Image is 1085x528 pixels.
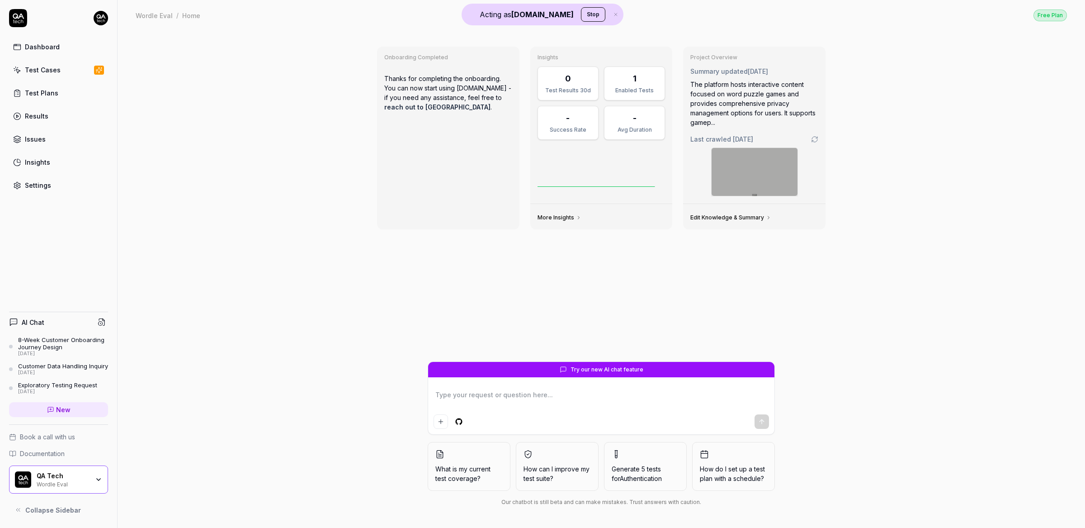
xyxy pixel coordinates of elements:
button: How can I improve my test suite? [516,442,599,491]
button: Stop [581,7,605,22]
div: 1 [633,72,637,85]
span: What is my current test coverage? [435,464,503,483]
div: 0 [565,72,571,85]
div: Exploratory Testing Request [18,381,97,389]
a: Edit Knowledge & Summary [690,214,771,221]
a: Insights [9,153,108,171]
a: Settings [9,176,108,194]
a: More Insights [538,214,581,221]
a: reach out to [GEOGRAPHIC_DATA] [384,103,491,111]
span: Try our new AI chat feature [571,366,643,374]
button: How do I set up a test plan with a schedule? [692,442,775,491]
time: [DATE] [748,67,768,75]
div: Results [25,111,48,121]
button: Add attachment [434,414,448,429]
h3: Onboarding Completed [384,54,512,61]
span: Last crawled [690,134,753,144]
div: QA Tech [37,472,89,480]
a: Exploratory Testing Request[DATE] [9,381,108,395]
div: [DATE] [18,370,108,376]
img: 7ccf6c19-61ad-4a6c-8811-018b02a1b829.jpg [94,11,108,25]
span: How can I improve my test suite? [524,464,591,483]
div: Dashboard [25,42,60,52]
span: New [56,405,71,414]
span: Collapse Sidebar [25,505,81,515]
span: How do I set up a test plan with a schedule? [700,464,767,483]
div: The platform hosts interactive content focused on word puzzle games and provides comprehensive pr... [690,80,818,127]
a: Test Cases [9,61,108,79]
p: Thanks for completing the onboarding. You can now start using [DOMAIN_NAME] - if you need any ass... [384,67,512,119]
div: Wordle Eval [37,480,89,487]
a: Results [9,107,108,125]
time: [DATE] [733,135,753,143]
div: - [633,112,637,124]
div: Settings [25,181,51,190]
button: What is my current test coverage? [428,442,510,491]
a: New [9,402,108,417]
div: [DATE] [18,389,97,395]
a: Issues [9,130,108,148]
div: Wordle Eval [136,11,173,20]
a: Test Plans [9,84,108,102]
div: 8-Week Customer Onboarding Journey Design [18,336,108,351]
button: Collapse Sidebar [9,501,108,519]
div: Test Results 30d [543,86,593,95]
div: Test Cases [25,65,61,75]
div: Insights [25,157,50,167]
h4: AI Chat [22,318,44,327]
div: Issues [25,134,46,144]
a: 8-Week Customer Onboarding Journey Design[DATE] [9,336,108,357]
div: Home [182,11,200,20]
div: - [566,112,570,124]
div: Our chatbot is still beta and can make mistakes. Trust answers with caution. [428,498,775,506]
span: Generate 5 tests for Authentication [612,465,662,482]
h3: Project Overview [690,54,818,61]
div: Success Rate [543,126,593,134]
a: Documentation [9,449,108,458]
div: Customer Data Handling Inquiry [18,362,108,370]
a: Go to crawling settings [811,136,818,143]
div: [DATE] [18,351,108,357]
img: Screenshot [712,148,797,196]
img: QA Tech Logo [15,471,31,488]
a: Customer Data Handling Inquiry[DATE] [9,362,108,376]
a: Dashboard [9,38,108,56]
h3: Insights [538,54,665,61]
a: Book a call with us [9,432,108,442]
div: Enabled Tests [610,86,659,95]
button: QA Tech LogoQA TechWordle Eval [9,466,108,494]
a: Free Plan [1033,9,1067,21]
div: Avg Duration [610,126,659,134]
span: Book a call with us [20,432,75,442]
button: Generate 5 tests forAuthentication [604,442,687,491]
div: Test Plans [25,88,58,98]
div: / [176,11,179,20]
span: Documentation [20,449,65,458]
span: Summary updated [690,67,748,75]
